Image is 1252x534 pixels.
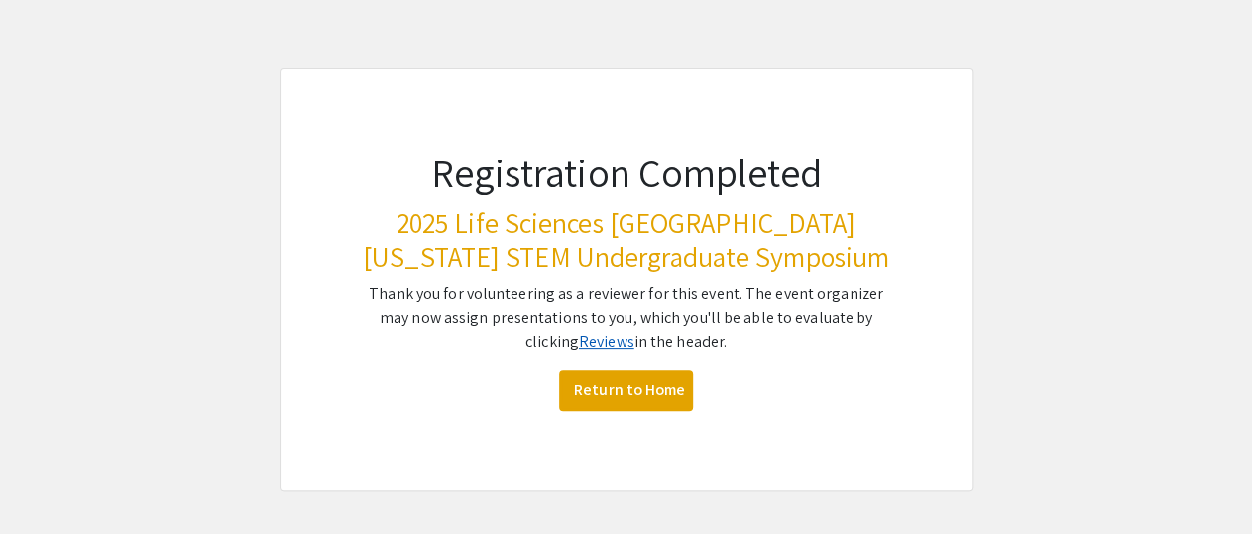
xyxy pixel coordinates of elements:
a: Return to Home [559,370,693,411]
iframe: Chat [15,445,84,519]
h1: Registration Completed [360,149,893,196]
a: Reviews [579,331,634,352]
h3: 2025 Life Sciences [GEOGRAPHIC_DATA][US_STATE] STEM Undergraduate Symposium [360,206,893,272]
p: Thank you for volunteering as a reviewer for this event. The event organizer may now assign prese... [360,282,893,354]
